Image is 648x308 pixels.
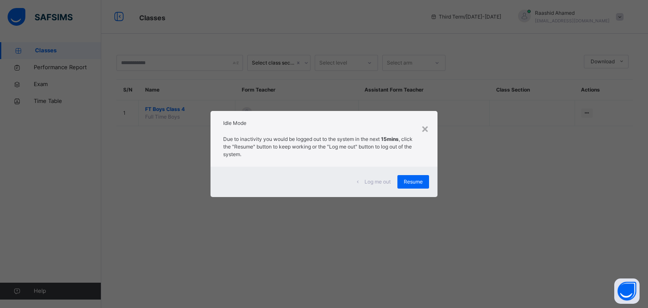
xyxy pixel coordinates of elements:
[223,119,425,127] h2: Idle Mode
[404,178,423,186] span: Resume
[223,135,425,158] p: Due to inactivity you would be logged out to the system in the next , click the "Resume" button t...
[381,136,399,142] strong: 15mins
[614,278,640,304] button: Open asap
[364,178,391,186] span: Log me out
[421,119,429,137] div: ×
